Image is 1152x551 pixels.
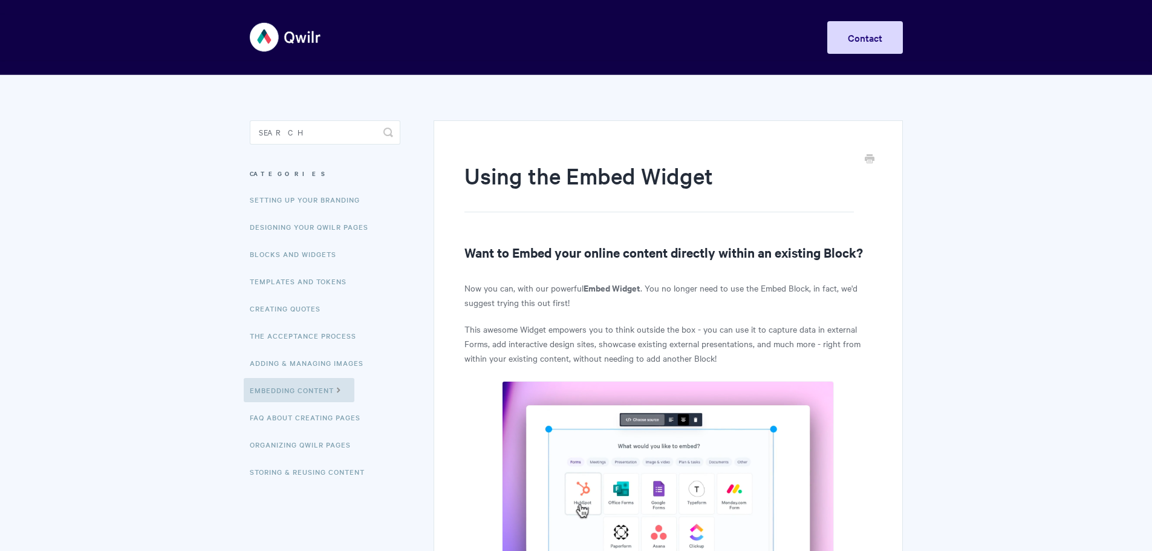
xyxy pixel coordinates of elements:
a: Templates and Tokens [250,269,356,293]
a: Print this Article [865,153,874,166]
a: Adding & Managing Images [250,351,373,375]
a: Setting up your Branding [250,187,369,212]
p: Now you can, with our powerful . You no longer need to use the Embed Block, in fact, we'd suggest... [464,281,871,310]
img: Qwilr Help Center [250,15,322,60]
a: Storing & Reusing Content [250,460,374,484]
a: Embedding Content [244,378,354,402]
p: This awesome Widget empowers you to think outside the box - you can use it to capture data in ext... [464,322,871,365]
input: Search [250,120,400,145]
a: FAQ About Creating Pages [250,405,369,429]
a: Blocks and Widgets [250,242,345,266]
a: Contact [827,21,903,54]
a: Creating Quotes [250,296,330,321]
h3: Categories [250,163,400,184]
h1: Using the Embed Widget [464,160,853,212]
h2: Want to Embed your online content directly within an existing Block? [464,243,871,262]
a: The Acceptance Process [250,324,365,348]
strong: Embed Widget [584,281,640,294]
a: Designing Your Qwilr Pages [250,215,377,239]
a: Organizing Qwilr Pages [250,432,360,457]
